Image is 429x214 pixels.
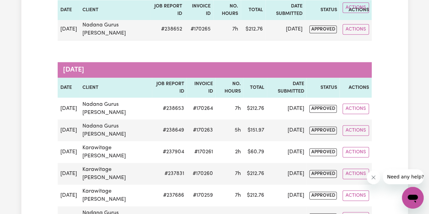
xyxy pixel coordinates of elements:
[80,184,152,206] td: Karawitage [PERSON_NAME]
[187,98,215,119] td: #170264
[343,103,369,114] button: Actions
[267,184,307,206] td: [DATE]
[267,163,307,184] td: [DATE]
[185,18,213,40] td: #170265
[243,163,267,184] td: $ 212.76
[243,119,267,141] td: $ 151.97
[80,163,152,184] td: Karawitage [PERSON_NAME]
[80,141,152,163] td: Karawitage [PERSON_NAME]
[152,78,187,98] th: Job Report ID
[243,141,267,163] td: $ 60.79
[235,128,241,133] span: 5 hours
[187,163,215,184] td: #170260
[152,119,187,141] td: # 238649
[267,141,307,163] td: [DATE]
[80,98,152,119] td: Nadana Gurus [PERSON_NAME]
[80,119,152,141] td: Nadana Gurus [PERSON_NAME]
[58,163,80,184] td: [DATE]
[343,147,369,157] button: Actions
[187,119,215,141] td: #170263
[187,141,215,163] td: #170261
[4,5,41,10] span: Need any help?
[309,192,337,199] span: approved
[80,78,152,98] th: Client
[235,193,241,198] span: 7 hours
[343,190,369,201] button: Actions
[187,184,215,206] td: #170259
[343,2,369,13] button: Actions
[309,148,337,156] span: approved
[309,105,337,113] span: approved
[241,18,266,40] td: $ 212.76
[367,171,380,184] iframe: Close message
[343,24,369,35] button: Actions
[243,184,267,206] td: $ 212.76
[58,98,80,119] td: [DATE]
[152,98,187,119] td: # 238653
[58,119,80,141] td: [DATE]
[152,184,187,206] td: # 237686
[309,170,337,178] span: approved
[151,18,185,40] td: # 238652
[243,98,267,119] td: $ 212.76
[267,78,307,98] th: Date Submitted
[58,141,80,163] td: [DATE]
[215,78,243,98] th: No. Hours
[235,171,241,176] span: 7 hours
[235,106,241,111] span: 7 hours
[267,119,307,141] td: [DATE]
[152,141,187,163] td: # 237904
[232,26,238,32] span: 7 hours
[309,25,337,33] span: approved
[58,62,372,78] caption: [DATE]
[187,78,215,98] th: Invoice ID
[343,125,369,136] button: Actions
[383,169,424,184] iframe: Message from company
[402,187,424,209] iframe: Button to launch messaging window
[307,78,339,98] th: Status
[152,163,187,184] td: # 237831
[58,78,80,98] th: Date
[58,18,80,40] td: [DATE]
[243,78,267,98] th: Total
[266,18,305,40] td: [DATE]
[339,78,371,98] th: Actions
[58,184,80,206] td: [DATE]
[267,98,307,119] td: [DATE]
[80,18,151,40] td: Nadana Gurus [PERSON_NAME]
[309,127,337,134] span: approved
[235,149,241,155] span: 2 hours
[343,169,369,179] button: Actions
